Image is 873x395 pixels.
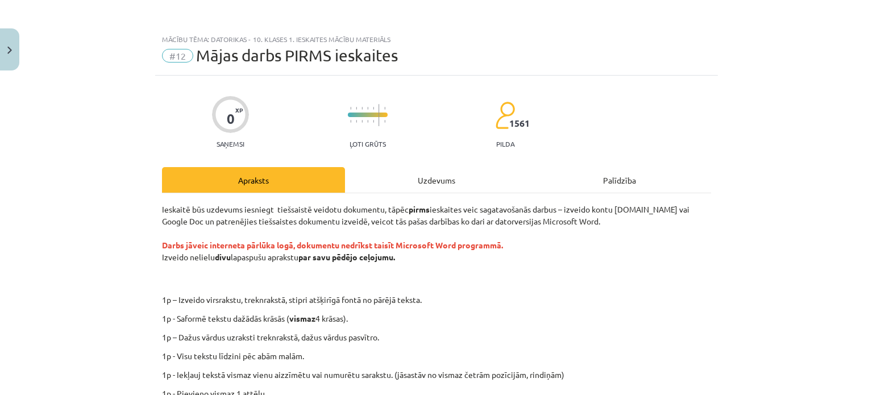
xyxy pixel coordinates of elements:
[350,107,351,110] img: icon-short-line-57e1e144782c952c97e751825c79c345078a6d821885a25fce030b3d8c18986b.svg
[356,120,357,123] img: icon-short-line-57e1e144782c952c97e751825c79c345078a6d821885a25fce030b3d8c18986b.svg
[367,120,368,123] img: icon-short-line-57e1e144782c952c97e751825c79c345078a6d821885a25fce030b3d8c18986b.svg
[162,240,503,250] strong: Darbs jāveic interneta pārlūka logā, dokumentu nedrīkst taisīt Microsoft Word programmā.
[235,107,243,113] span: XP
[227,111,235,127] div: 0
[356,107,357,110] img: icon-short-line-57e1e144782c952c97e751825c79c345078a6d821885a25fce030b3d8c18986b.svg
[528,167,711,193] div: Palīdzība
[162,313,711,325] p: 1p - Saformē tekstu dažādās krāsās ( 4 krāsas).
[162,35,711,43] div: Mācību tēma: Datorikas - 10. klases 1. ieskaites mācību materiāls
[409,204,430,214] strong: pirms
[162,369,711,381] p: 1p - Iekļauj tekstā vismaz vienu aizzīmētu vai numurētu sarakstu. (jāsastāv no vismaz četrām pozī...
[496,140,514,148] p: pilda
[162,203,711,287] p: Ieskaitē būs uzdevums iesniegt tiešsaistē veidotu dokumentu, tāpēc ieskaites veic sagatavošanās d...
[162,167,345,193] div: Apraksts
[345,167,528,193] div: Uzdevums
[361,120,363,123] img: icon-short-line-57e1e144782c952c97e751825c79c345078a6d821885a25fce030b3d8c18986b.svg
[495,101,515,130] img: students-c634bb4e5e11cddfef0936a35e636f08e4e9abd3cc4e673bd6f9a4125e45ecb1.svg
[367,107,368,110] img: icon-short-line-57e1e144782c952c97e751825c79c345078a6d821885a25fce030b3d8c18986b.svg
[379,104,380,126] img: icon-long-line-d9ea69661e0d244f92f715978eff75569469978d946b2353a9bb055b3ed8787d.svg
[373,107,374,110] img: icon-short-line-57e1e144782c952c97e751825c79c345078a6d821885a25fce030b3d8c18986b.svg
[289,313,315,323] strong: vismaz
[373,120,374,123] img: icon-short-line-57e1e144782c952c97e751825c79c345078a6d821885a25fce030b3d8c18986b.svg
[298,252,395,262] strong: par savu pēdējo ceļojumu.
[226,294,722,306] p: 1p – Izveido virsrakstu, treknrakstā, stipri atšķirīgā fontā no pārējā teksta.
[350,140,386,148] p: Ļoti grūts
[162,49,193,63] span: #12
[350,120,351,123] img: icon-short-line-57e1e144782c952c97e751825c79c345078a6d821885a25fce030b3d8c18986b.svg
[384,107,385,110] img: icon-short-line-57e1e144782c952c97e751825c79c345078a6d821885a25fce030b3d8c18986b.svg
[384,120,385,123] img: icon-short-line-57e1e144782c952c97e751825c79c345078a6d821885a25fce030b3d8c18986b.svg
[215,252,231,262] strong: divu
[361,107,363,110] img: icon-short-line-57e1e144782c952c97e751825c79c345078a6d821885a25fce030b3d8c18986b.svg
[162,331,711,343] p: 1p – Dažus vārdus uzraksti treknrakstā, dažus vārdus pasvītro.
[162,350,711,362] p: 1p - Visu tekstu līdzini pēc abām malām.
[212,140,249,148] p: Saņemsi
[196,46,398,65] span: Mājas darbs PIRMS ieskaites
[7,47,12,54] img: icon-close-lesson-0947bae3869378f0d4975bcd49f059093ad1ed9edebbc8119c70593378902aed.svg
[509,118,530,128] span: 1561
